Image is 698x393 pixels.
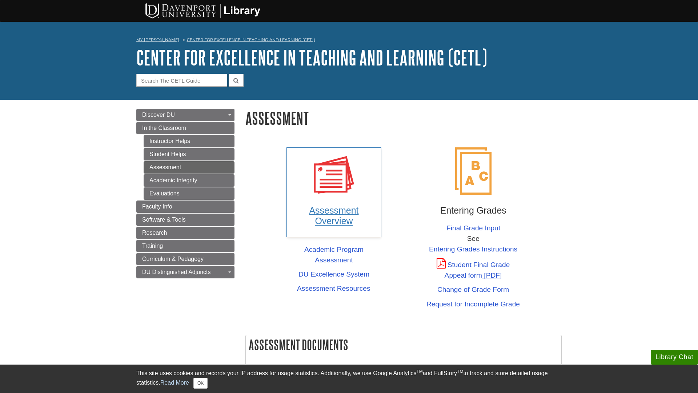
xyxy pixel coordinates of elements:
a: Center for Excellence in Teaching and Learning (CETL) [136,46,487,69]
a: DU Distinguished Adjuncts [136,266,234,278]
a: Training [136,240,234,252]
span: Discover DU [142,112,175,118]
button: Library Chat [651,350,698,365]
span: Curriculum & Pedagogy [142,256,204,262]
a: Faculty Info [136,201,234,213]
sup: TM [416,369,422,374]
a: Research [136,227,234,239]
a: Student Helps [144,148,234,160]
a: Entering Grades Instructions [429,244,517,255]
input: Search The CETL Guide [136,74,227,87]
a: Assessment [144,161,234,174]
span: In the Classroom [142,125,186,131]
a: DU Excellence System [298,269,369,280]
p: See [426,223,521,255]
span: Software & Tools [142,217,186,223]
a: Software & Tools [136,214,234,226]
a: Assessment Resources [297,283,370,294]
div: This site uses cookies and records your IP address for usage statistics. Additionally, we use Goo... [136,369,562,389]
a: Curriculum & Pedagogy [136,253,234,265]
h3: Assessment Overview [294,205,374,226]
a: Academic Integrity [144,174,234,187]
a: Change of Grade Form [437,285,509,295]
a: Discover DU [136,109,234,121]
a: Center for Excellence in Teaching and Learning (CETL) [187,37,315,42]
div: Guide Page Menu [136,109,234,278]
a: Assessment Overview [286,147,381,237]
nav: breadcrumb [136,35,562,47]
span: DU Distinguished Adjuncts [142,269,211,275]
h1: Assessment [245,109,562,127]
a: Student Final Grade Appeal form [426,258,521,281]
button: Close [193,378,208,389]
a: Read More [160,380,189,386]
a: Request for Incomplete Grade [426,299,520,310]
a: Final Grade Input [446,223,500,234]
span: Training [142,243,163,249]
span: Research [142,230,167,236]
a: Academic Program Assessment [286,245,381,266]
a: My [PERSON_NAME] [136,37,179,43]
a: In the Classroom [136,122,234,134]
a: Instructor Helps [144,135,234,147]
a: Evaluations [144,187,234,200]
span: Faculty Info [142,203,172,210]
h3: Entering Grades [426,205,521,216]
img: DU Libraries [133,2,271,19]
sup: TM [457,369,463,374]
h2: Assessment Documents [246,335,561,354]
